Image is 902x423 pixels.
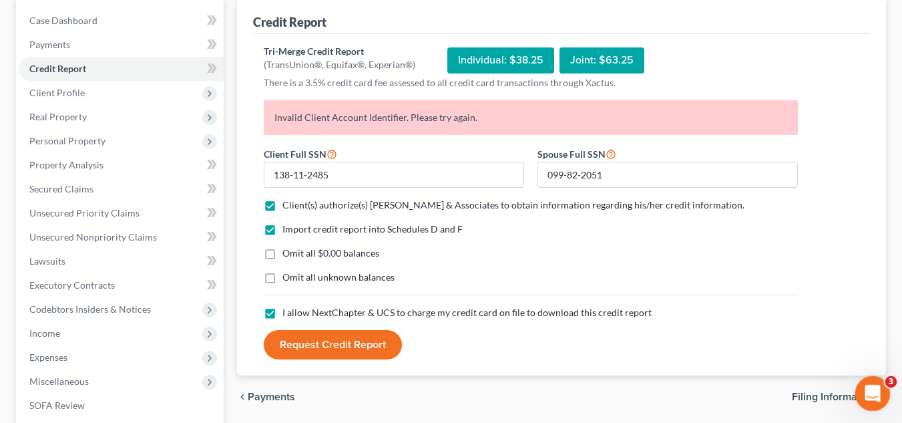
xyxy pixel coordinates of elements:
a: Lawsuits [19,249,224,273]
span: Unsecured Nonpriority Claims [29,231,157,243]
div: Joint: $63.25 [559,47,644,74]
span: 3 [885,376,897,388]
span: I allow NextChapter & UCS to charge my credit card on file to download this credit report [282,307,652,318]
span: Expenses [29,351,67,363]
div: Individual: $38.25 [447,47,554,74]
a: SOFA Review [19,394,224,418]
div: Tri-Merge Credit Report [264,45,415,58]
a: Unsecured Nonpriority Claims [19,225,224,249]
p: There is a 3.5% credit card fee assessed to all credit card transactions through Xactus. [264,76,798,90]
span: Payments [248,392,295,402]
span: Codebtors Insiders & Notices [29,303,151,315]
div: Credit Report [253,14,326,30]
span: Omit all $0.00 balances [282,247,379,259]
span: Executory Contracts [29,279,115,291]
span: Client(s) authorize(s) [PERSON_NAME] & Associates to obtain information regarding his/her credit ... [282,199,744,210]
span: Case Dashboard [29,15,97,26]
div: (TransUnion®, Equifax®, Experian®) [264,58,415,72]
span: Lawsuits [29,255,65,267]
span: Client Profile [29,87,85,98]
i: chevron_left [237,392,248,402]
span: Income [29,327,60,339]
input: XXX-XX-XXXX [537,162,798,188]
a: Payments [19,33,224,57]
button: Request Credit Report [264,330,402,360]
span: Filing Information [792,392,875,402]
input: XXX-XX-XXXX [264,162,524,188]
span: Credit Report [29,63,86,74]
span: Spouse Full SSN [537,148,606,160]
a: Secured Claims [19,177,224,201]
span: Omit all unknown balances [282,271,395,283]
a: Executory Contracts [19,273,224,297]
a: Case Dashboard [19,9,224,33]
span: Payments [29,39,70,50]
a: Credit Report [19,57,224,81]
p: Invalid Client Account Identifier. Please try again. [264,100,798,135]
button: Filing Information chevron_right [792,392,886,402]
span: Miscellaneous [29,376,89,387]
span: Import credit report into Schedules D and F [282,223,463,235]
span: Secured Claims [29,183,93,194]
a: Property Analysis [19,153,224,177]
span: Client Full SSN [264,148,326,160]
span: Personal Property [29,135,105,146]
span: Property Analysis [29,159,103,170]
span: Real Property [29,111,87,122]
span: SOFA Review [29,400,85,411]
span: Unsecured Priority Claims [29,207,140,219]
iframe: Intercom live chat [855,376,891,412]
a: Unsecured Priority Claims [19,201,224,225]
button: chevron_left Payments [237,392,295,402]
